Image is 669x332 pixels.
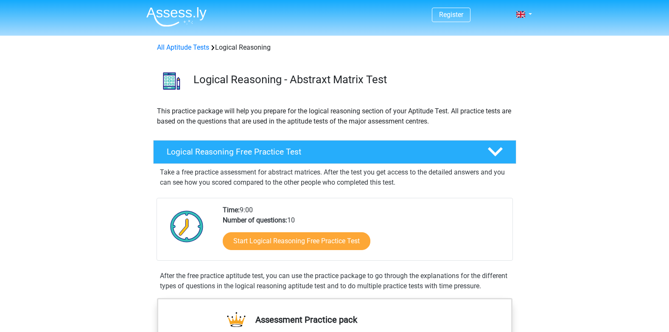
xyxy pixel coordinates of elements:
p: Take a free practice assessment for abstract matrices. After the test you get access to the detai... [160,167,509,188]
div: After the free practice aptitude test, you can use the practice package to go through the explana... [157,271,513,291]
b: Time: [223,206,240,214]
a: All Aptitude Tests [157,43,209,51]
p: This practice package will help you prepare for the logical reasoning section of your Aptitude Te... [157,106,512,127]
img: Assessly [146,7,207,27]
a: Start Logical Reasoning Free Practice Test [223,232,370,250]
a: Logical Reasoning Free Practice Test [150,140,520,164]
div: 9:00 10 [216,205,512,260]
h3: Logical Reasoning - Abstraxt Matrix Test [193,73,509,86]
img: logical reasoning [154,63,190,99]
b: Number of questions: [223,216,287,224]
h4: Logical Reasoning Free Practice Test [167,147,474,157]
img: Clock [165,205,208,248]
div: Logical Reasoning [154,42,516,53]
a: Register [439,11,463,19]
